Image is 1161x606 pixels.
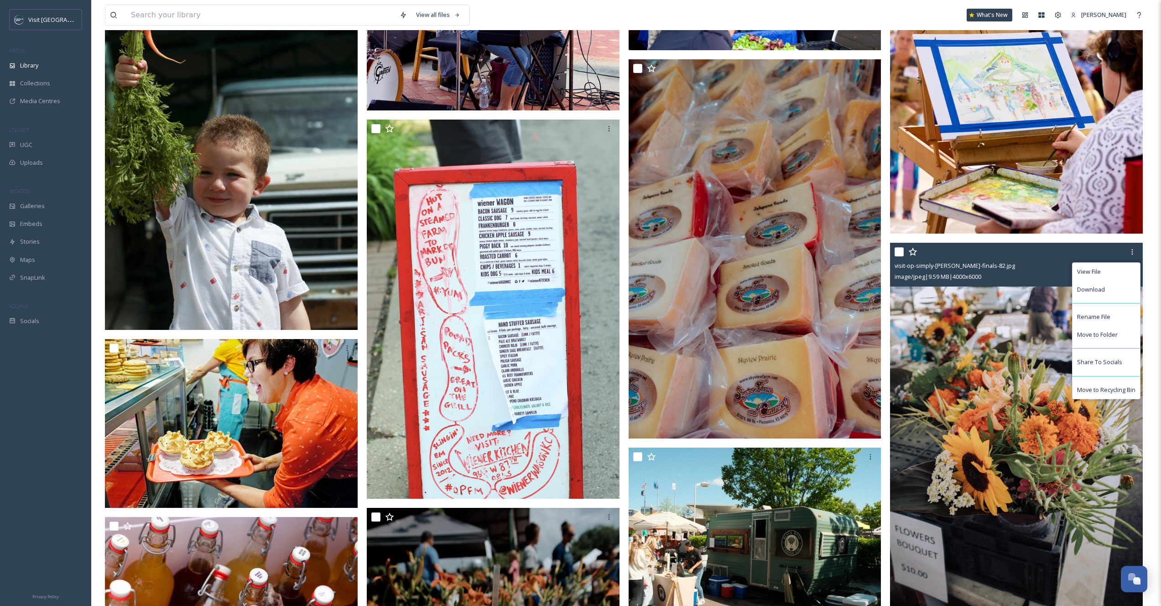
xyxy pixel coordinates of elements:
[1077,285,1105,294] span: Download
[20,97,60,105] span: Media Centres
[1121,566,1147,592] button: Open Chat
[9,303,27,309] span: SOCIALS
[32,590,59,601] a: Privacy Policy
[32,594,59,600] span: Privacy Policy
[1077,267,1101,276] span: View File
[1077,386,1135,394] span: Move to Recycling Bin
[20,237,40,246] span: Stories
[105,339,358,508] img: The Upper Crust.jpg
[20,317,39,325] span: Socials
[126,5,395,25] input: Search your library
[1077,313,1110,321] span: Rename File
[28,15,99,24] span: Visit [GEOGRAPHIC_DATA]
[20,256,35,264] span: Maps
[895,261,1015,270] span: visit-op-simply-[PERSON_NAME]-finals-82.jpg
[411,6,465,24] a: View all files
[20,158,43,167] span: Uploads
[9,188,30,194] span: WIDGETS
[1081,10,1126,19] span: [PERSON_NAME]
[1077,358,1122,366] span: Share To Socials
[20,202,45,210] span: Galleries
[20,61,38,70] span: Library
[20,79,50,88] span: Collections
[9,47,25,54] span: MEDIA
[1077,330,1118,339] span: Move to Folder
[895,272,981,281] span: image/jpeg | 9.59 MB | 4000 x 6000
[20,141,32,149] span: UGC
[20,273,45,282] span: SnapLink
[9,126,29,133] span: COLLECT
[15,15,24,24] img: c3es6xdrejuflcaqpovn.png
[20,219,42,228] span: Embeds
[967,9,1012,21] a: What's New
[629,59,881,439] img: visit-op-simply-heather-rose-finals-68.jpg
[1066,6,1131,24] a: [PERSON_NAME]
[367,120,620,499] img: Photo Jun 15, 9 42 08 AM.jpg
